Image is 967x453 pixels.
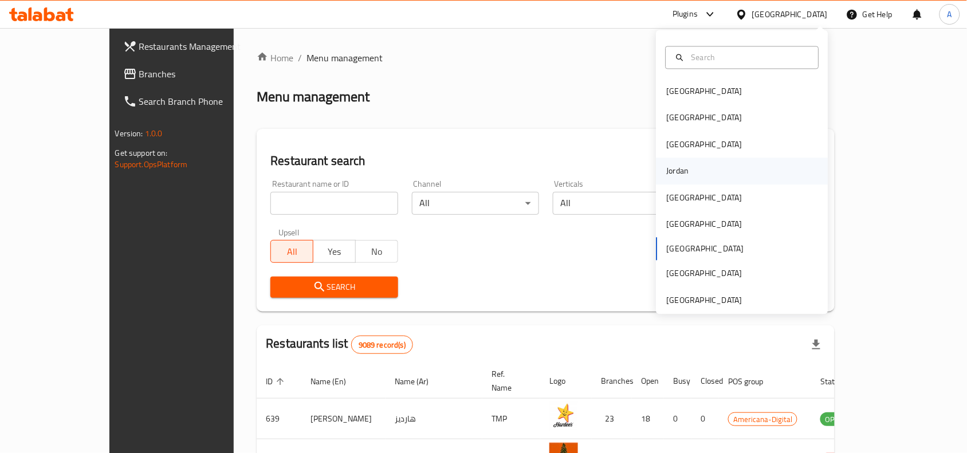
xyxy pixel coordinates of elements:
[139,40,262,53] span: Restaurants Management
[114,60,271,88] a: Branches
[664,399,691,439] td: 0
[114,33,271,60] a: Restaurants Management
[257,88,369,106] h2: Menu management
[820,413,848,426] span: OPEN
[270,277,398,298] button: Search
[278,229,300,237] label: Upsell
[318,243,351,260] span: Yes
[592,399,632,439] td: 23
[257,51,835,65] nav: breadcrumb
[492,367,526,395] span: Ref. Name
[691,364,719,399] th: Closed
[803,331,830,359] div: Export file
[667,218,742,231] div: [GEOGRAPHIC_DATA]
[592,364,632,399] th: Branches
[115,157,188,172] a: Support.OpsPlatform
[729,413,797,426] span: Americana-Digital
[395,375,443,388] span: Name (Ar)
[752,8,828,21] div: [GEOGRAPHIC_DATA]
[351,336,413,354] div: Total records count
[352,340,412,350] span: 9089 record(s)
[667,85,742,98] div: [GEOGRAPHIC_DATA]
[667,138,742,151] div: [GEOGRAPHIC_DATA]
[310,375,361,388] span: Name (En)
[482,399,540,439] td: TMP
[306,51,383,65] span: Menu management
[667,267,742,280] div: [GEOGRAPHIC_DATA]
[667,112,742,124] div: [GEOGRAPHIC_DATA]
[270,192,398,215] input: Search for restaurant name or ID..
[313,240,356,263] button: Yes
[280,280,388,294] span: Search
[115,126,143,141] span: Version:
[270,240,313,263] button: All
[687,51,812,64] input: Search
[270,152,821,170] h2: Restaurant search
[553,192,680,215] div: All
[139,67,262,81] span: Branches
[266,335,413,354] h2: Restaurants list
[115,145,168,160] span: Get support on:
[114,88,271,115] a: Search Branch Phone
[360,243,394,260] span: No
[266,375,288,388] span: ID
[667,165,689,178] div: Jordan
[728,375,778,388] span: POS group
[667,294,742,306] div: [GEOGRAPHIC_DATA]
[276,243,309,260] span: All
[386,399,482,439] td: هارديز
[664,364,691,399] th: Busy
[549,402,578,431] img: Hardee's
[301,399,386,439] td: [PERSON_NAME]
[257,51,293,65] a: Home
[355,240,398,263] button: No
[412,192,539,215] div: All
[673,7,698,21] div: Plugins
[632,399,664,439] td: 18
[540,364,592,399] th: Logo
[632,364,664,399] th: Open
[298,51,302,65] li: /
[948,8,952,21] span: A
[667,191,742,204] div: [GEOGRAPHIC_DATA]
[691,399,719,439] td: 0
[139,94,262,108] span: Search Branch Phone
[145,126,163,141] span: 1.0.0
[257,399,301,439] td: 639
[820,375,858,388] span: Status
